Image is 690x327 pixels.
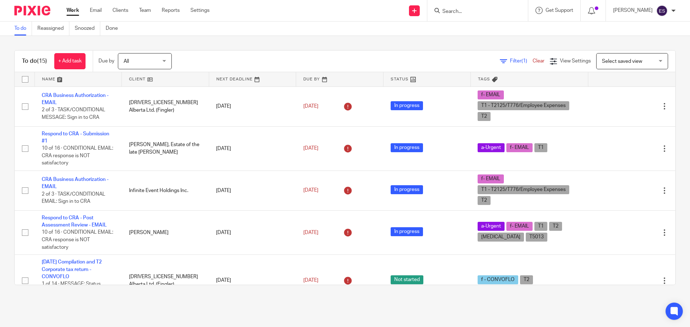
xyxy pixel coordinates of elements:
[534,222,547,231] span: T1
[391,143,423,152] span: In progress
[14,6,50,15] img: Pixie
[478,77,490,81] span: Tags
[478,185,569,194] span: T1 - T2125/T776/Employee Expenses
[22,57,47,65] h1: To do
[478,90,504,99] span: f- EMAIL
[478,275,518,284] span: f - CONVOFLO
[510,59,533,64] span: Filter
[613,7,653,14] p: [PERSON_NAME]
[209,170,296,210] td: [DATE]
[162,7,180,14] a: Reports
[442,9,506,15] input: Search
[37,22,69,36] a: Reassigned
[391,227,423,236] span: In progress
[526,233,547,242] span: T5013
[190,7,210,14] a: Settings
[534,143,547,152] span: T1
[42,108,105,120] span: 2 of 3 · TASK/CONDITIONAL MESSAGE: Sign in to CRA
[139,7,151,14] a: Team
[42,281,102,301] span: 1 of 14 · MESSAGE: Status Update - In Process - TASK ASSIGNEE
[42,131,109,144] a: Respond to CRA - Submission #1
[66,7,79,14] a: Work
[520,275,533,284] span: T2
[42,192,105,204] span: 2 of 3 · TASK/CONDITIONAL EMAIL: Sign in to CRA
[533,59,544,64] a: Clear
[478,174,504,183] span: f- EMAIL
[54,53,86,69] a: + Add task
[391,185,423,194] span: In progress
[303,230,318,235] span: [DATE]
[42,260,102,279] a: [DATE] Compilation and T2 Corporate tax return - CONVOFLO
[90,7,102,14] a: Email
[303,104,318,109] span: [DATE]
[506,222,533,231] span: f- EMAIL
[209,126,296,170] td: [DATE]
[560,59,591,64] span: View Settings
[42,146,113,165] span: 10 of 16 · CONDITIONAL EMAIL: CRA response is NOT satisfactory
[303,188,318,193] span: [DATE]
[478,222,505,231] span: a-Urgent
[209,87,296,126] td: [DATE]
[303,146,318,151] span: [DATE]
[122,210,209,254] td: [PERSON_NAME]
[521,59,527,64] span: (1)
[112,7,128,14] a: Clients
[37,58,47,64] span: (15)
[478,143,505,152] span: a-Urgent
[209,255,296,307] td: [DATE]
[122,87,209,126] td: [DRIVERS_LICENSE_NUMBER] Alberta Ltd. (Fingler)
[478,233,524,242] span: [MEDICAL_DATA]
[506,143,533,152] span: f- EMAIL
[124,59,129,64] span: All
[106,22,123,36] a: Done
[122,255,209,307] td: [DRIVERS_LICENSE_NUMBER] Alberta Ltd. (Fingler)
[602,59,642,64] span: Select saved view
[546,8,573,13] span: Get Support
[42,177,109,189] a: CRA Business Authorization - EMAIL
[209,210,296,254] td: [DATE]
[478,196,491,205] span: T2
[42,93,109,105] a: CRA Business Authorization - EMAIL
[98,57,114,65] p: Due by
[42,230,113,250] span: 10 of 16 · CONDITIONAL EMAIL: CRA response is NOT satisfactory
[478,101,569,110] span: T1 - T2125/T776/Employee Expenses
[75,22,100,36] a: Snoozed
[391,275,423,284] span: Not started
[303,278,318,283] span: [DATE]
[478,112,491,121] span: T2
[391,101,423,110] span: In progress
[549,222,562,231] span: T2
[656,5,668,17] img: svg%3E
[122,170,209,210] td: Infinite Event Holdings Inc.
[122,126,209,170] td: [PERSON_NAME], Estate of the late [PERSON_NAME]
[42,215,107,228] a: Respond to CRA - Post Assessment Review - EMAIL
[14,22,32,36] a: To do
